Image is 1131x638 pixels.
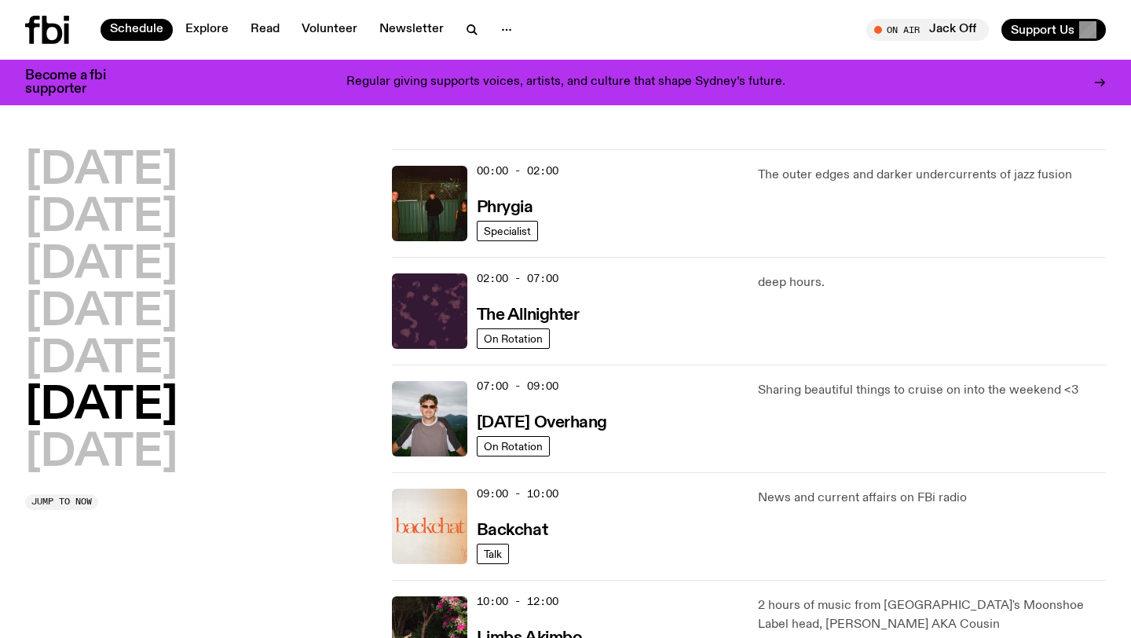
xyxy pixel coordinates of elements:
[758,166,1106,185] p: The outer edges and darker undercurrents of jazz fusion
[31,497,92,506] span: Jump to now
[477,200,533,216] h3: Phrygia
[25,244,178,288] button: [DATE]
[484,332,543,344] span: On Rotation
[477,221,538,241] a: Specialist
[477,436,550,456] a: On Rotation
[477,196,533,216] a: Phrygia
[484,225,531,236] span: Specialist
[484,548,502,559] span: Talk
[758,489,1106,508] p: News and current affairs on FBi radio
[101,19,173,41] a: Schedule
[292,19,367,41] a: Volunteer
[477,486,558,501] span: 09:00 - 10:00
[477,328,550,349] a: On Rotation
[477,307,580,324] h3: The Allnighter
[1001,19,1106,41] button: Support Us
[25,291,178,335] button: [DATE]
[758,381,1106,400] p: Sharing beautiful things to cruise on into the weekend <3
[25,494,98,510] button: Jump to now
[477,412,607,431] a: [DATE] Overhang
[477,163,558,178] span: 00:00 - 02:00
[484,440,543,452] span: On Rotation
[758,273,1106,292] p: deep hours.
[477,304,580,324] a: The Allnighter
[346,75,785,90] p: Regular giving supports voices, artists, and culture that shape Sydney’s future.
[370,19,453,41] a: Newsletter
[1011,23,1074,37] span: Support Us
[25,69,126,96] h3: Become a fbi supporter
[477,519,547,539] a: Backchat
[477,594,558,609] span: 10:00 - 12:00
[477,271,558,286] span: 02:00 - 07:00
[25,384,178,428] button: [DATE]
[477,415,607,431] h3: [DATE] Overhang
[25,196,178,240] button: [DATE]
[758,596,1106,634] p: 2 hours of music from [GEOGRAPHIC_DATA]'s Moonshoe Label head, [PERSON_NAME] AKA Cousin
[477,379,558,394] span: 07:00 - 09:00
[477,522,547,539] h3: Backchat
[176,19,238,41] a: Explore
[392,166,467,241] img: A greeny-grainy film photo of Bela, John and Bindi at night. They are standing in a backyard on g...
[241,19,289,41] a: Read
[25,149,178,193] button: [DATE]
[25,431,178,475] button: [DATE]
[25,337,178,381] button: [DATE]
[477,544,509,564] a: Talk
[392,381,467,456] img: Harrie Hastings stands in front of cloud-covered sky and rolling hills. He's wearing sunglasses a...
[866,19,989,41] button: On AirJack Off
